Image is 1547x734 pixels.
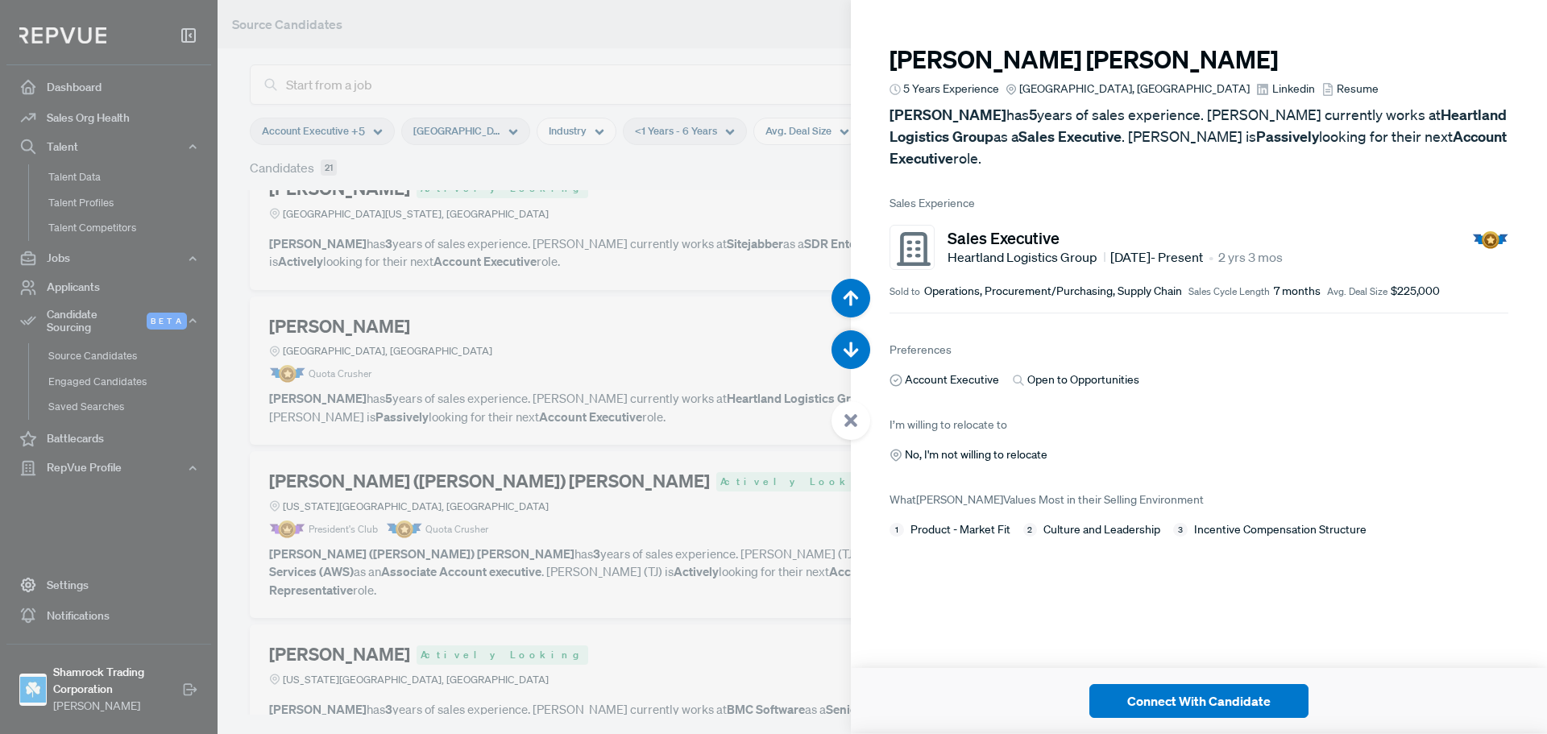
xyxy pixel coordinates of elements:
span: 1 [890,523,904,537]
span: 2 [1023,523,1038,537]
strong: 5 [1029,106,1037,124]
article: • [1209,247,1213,267]
span: Linkedin [1272,81,1315,97]
span: Sales Cycle Length [1188,284,1270,299]
span: No, I'm not willing to relocate [905,446,1047,463]
span: 5 Years Experience [903,81,999,97]
span: Product - Market Fit [910,521,1010,538]
span: [DATE] - Present [1110,247,1203,267]
span: Sold to [890,284,920,299]
span: Sales Experience [890,195,1508,212]
img: Quota Badge [1472,231,1508,249]
strong: [PERSON_NAME] [890,106,1006,124]
span: Avg. Deal Size [1327,284,1387,299]
span: Preferences [890,342,952,357]
span: 2 yrs 3 mos [1218,247,1283,267]
span: 3 [1173,523,1188,537]
span: Operations, Procurement/Purchasing, Supply Chain [924,283,1182,300]
strong: Passively [1256,127,1319,146]
a: Linkedin [1256,81,1314,97]
button: Connect With Candidate [1089,684,1309,718]
span: [GEOGRAPHIC_DATA], [GEOGRAPHIC_DATA] [1019,81,1250,97]
strong: Sales Executive [1018,127,1122,146]
span: Culture and Leadership [1043,521,1160,538]
span: Account Executive [905,371,999,388]
h3: [PERSON_NAME] [PERSON_NAME] [890,45,1508,74]
span: Incentive Compensation Structure [1194,521,1367,538]
span: I’m willing to relocate to [890,417,1007,432]
span: What [PERSON_NAME] Values Most in their Selling Environment [890,492,1204,507]
span: $225,000 [1391,283,1440,300]
span: Open to Opportunities [1027,371,1139,388]
p: has years of sales experience. [PERSON_NAME] currently works at as a . [PERSON_NAME] is looking f... [890,104,1508,169]
h5: Sales Executive [948,228,1283,247]
span: Heartland Logistics Group [948,247,1105,267]
span: Resume [1337,81,1379,97]
span: 7 months [1274,283,1321,300]
a: Resume [1321,81,1379,97]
